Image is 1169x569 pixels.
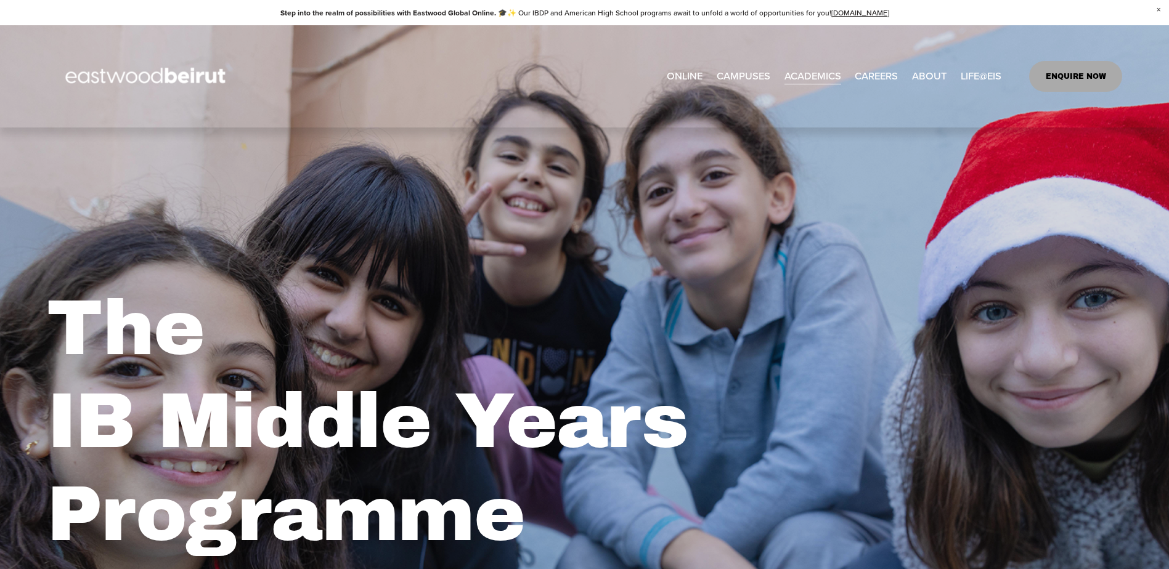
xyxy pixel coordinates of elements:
span: ABOUT [912,67,947,86]
a: [DOMAIN_NAME] [831,7,889,18]
img: EastwoodIS Global Site [47,45,248,108]
a: ENQUIRE NOW [1029,61,1122,92]
a: folder dropdown [784,66,841,86]
h1: The IB Middle Years Programme [47,282,1122,561]
a: ONLINE [667,66,703,86]
span: ACADEMICS [784,67,841,86]
span: LIFE@EIS [961,67,1001,86]
a: folder dropdown [961,66,1001,86]
a: folder dropdown [912,66,947,86]
span: CAMPUSES [717,67,770,86]
a: folder dropdown [717,66,770,86]
a: CAREERS [855,66,898,86]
